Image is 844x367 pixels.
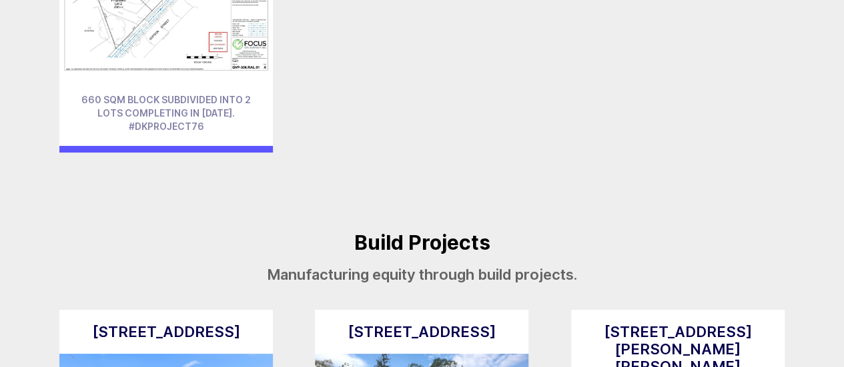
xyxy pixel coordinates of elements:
[354,232,490,252] h3: Build Projects
[73,323,260,340] h3: [STREET_ADDRESS]
[328,323,515,340] h3: [STREET_ADDRESS]
[267,266,577,283] h4: Manufacturing equity through build projects.
[81,94,251,132] span: 660 sqm block subdivided into 2 lots completing in [DATE]. #dkproject76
